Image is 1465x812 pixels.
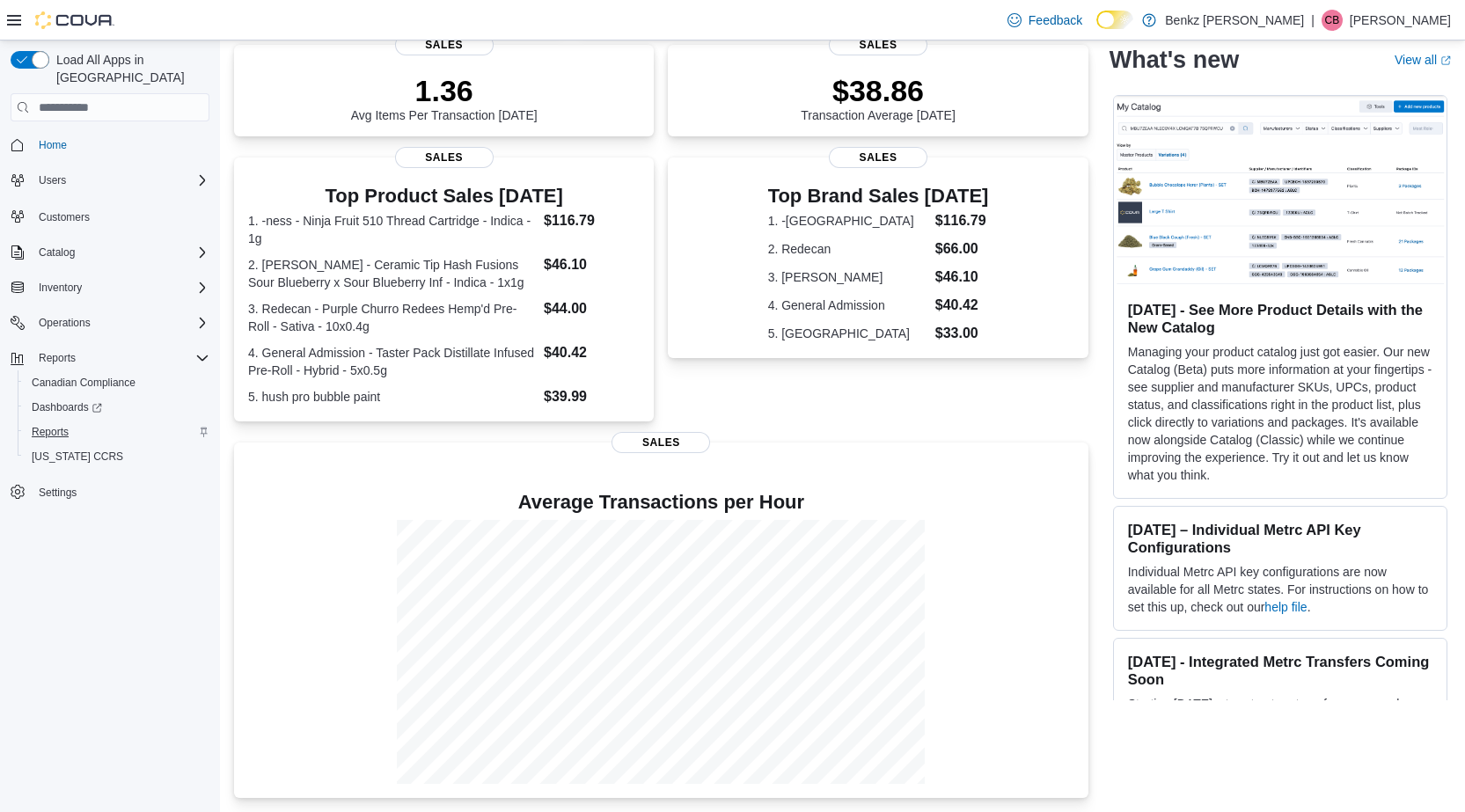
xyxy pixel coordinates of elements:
h3: Top Brand Sales [DATE] [768,186,989,207]
span: Reports [39,351,76,365]
dt: 5. [GEOGRAPHIC_DATA] [768,325,928,342]
span: Users [39,173,66,187]
button: Operations [32,312,98,333]
a: Dashboards [18,395,216,420]
span: Catalog [39,245,75,260]
dd: $40.42 [544,342,640,363]
span: Canadian Compliance [25,372,209,393]
span: Reports [32,425,69,439]
dd: $116.79 [935,210,989,231]
img: Cova [35,11,114,29]
dt: 1. -[GEOGRAPHIC_DATA] [768,212,928,230]
input: Dark Mode [1096,11,1133,29]
div: Transaction Average [DATE] [801,73,956,122]
span: Users [32,170,209,191]
h3: Top Product Sales [DATE] [248,186,640,207]
a: help file [1264,600,1307,614]
span: Washington CCRS [25,446,209,467]
h4: Average Transactions per Hour [248,492,1074,513]
span: CB [1325,10,1340,31]
svg: External link [1440,55,1451,66]
span: Reports [25,421,209,443]
span: Sales [612,432,710,453]
a: View allExternal link [1395,53,1451,67]
button: Users [32,170,73,191]
h3: [DATE] – Individual Metrc API Key Configurations [1128,521,1432,556]
a: Home [32,135,74,156]
span: Canadian Compliance [32,376,136,390]
dt: 4. General Admission [768,296,928,314]
span: Customers [32,205,209,227]
dd: $44.00 [544,298,640,319]
a: Dashboards [25,397,109,418]
a: Settings [32,482,84,503]
a: [US_STATE] CCRS [25,446,130,467]
dt: 3. Redecan - Purple Churro Redees Hemp'd Pre-Roll - Sativa - 10x0.4g [248,300,537,335]
p: Individual Metrc API key configurations are now available for all Metrc states. For instructions ... [1128,563,1432,616]
button: [US_STATE] CCRS [18,444,216,469]
span: Feedback [1029,11,1082,29]
button: Inventory [4,275,216,300]
span: Home [39,138,67,152]
button: Users [4,168,216,193]
p: [PERSON_NAME] [1350,10,1451,31]
span: Settings [39,486,77,500]
p: 1.36 [351,73,538,108]
button: Inventory [32,277,89,298]
span: Sales [395,34,494,55]
dt: 3. [PERSON_NAME] [768,268,928,286]
nav: Complex example [11,125,209,551]
button: Canadian Compliance [18,370,216,395]
div: Craig Benko [1322,10,1343,31]
h3: [DATE] - See More Product Details with the New Catalog [1128,301,1432,336]
button: Catalog [4,240,216,265]
dt: 2. Redecan [768,240,928,258]
button: Settings [4,479,216,505]
a: Canadian Compliance [25,372,143,393]
span: Inventory [39,281,82,295]
dd: $33.00 [935,323,989,344]
span: Sales [829,147,927,168]
span: Home [32,134,209,156]
a: Reports [25,421,76,443]
h3: [DATE] - Integrated Metrc Transfers Coming Soon [1128,653,1432,688]
div: Avg Items Per Transaction [DATE] [351,73,538,122]
span: Sales [829,34,927,55]
dd: $46.10 [935,267,989,288]
span: Customers [39,210,90,224]
button: Reports [32,347,83,369]
span: Inventory [32,277,209,298]
p: | [1311,10,1315,31]
a: Feedback [1000,3,1089,38]
dd: $116.79 [544,210,640,231]
button: Operations [4,311,216,335]
button: Home [4,132,216,157]
span: Dashboards [25,397,209,418]
button: Customers [4,203,216,229]
p: Managing your product catalog just got easier. Our new Catalog (Beta) puts more information at yo... [1128,343,1432,484]
dt: 1. -ness - Ninja Fruit 510 Thread Cartridge - Indica - 1g [248,212,537,247]
dd: $46.10 [544,254,640,275]
h2: What's new [1110,46,1239,74]
p: Benkz [PERSON_NAME] [1165,10,1304,31]
span: Load All Apps in [GEOGRAPHIC_DATA] [49,51,209,86]
dd: $66.00 [935,238,989,260]
p: Starting [DATE], store-to-store transfers can now be integrated with Metrc using in [GEOGRAPHIC_D... [1128,695,1432,801]
span: Sales [395,147,494,168]
span: Dashboards [32,400,102,414]
span: Catalog [32,242,209,263]
dt: 2. [PERSON_NAME] - Ceramic Tip Hash Fusions Sour Blueberry x Sour Blueberry Inf - Indica - 1x1g [248,256,537,291]
button: Reports [4,346,216,370]
dt: 5. hush pro bubble paint [248,388,537,406]
span: [US_STATE] CCRS [32,450,123,464]
button: Catalog [32,242,82,263]
dt: 4. General Admission - Taster Pack Distillate Infused Pre-Roll - Hybrid - 5x0.5g [248,344,537,379]
dd: $40.42 [935,295,989,316]
span: Reports [32,347,209,369]
dd: $39.99 [544,386,640,407]
a: Customers [32,207,97,228]
span: Operations [32,312,209,333]
button: Reports [18,420,216,444]
p: $38.86 [801,73,956,108]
